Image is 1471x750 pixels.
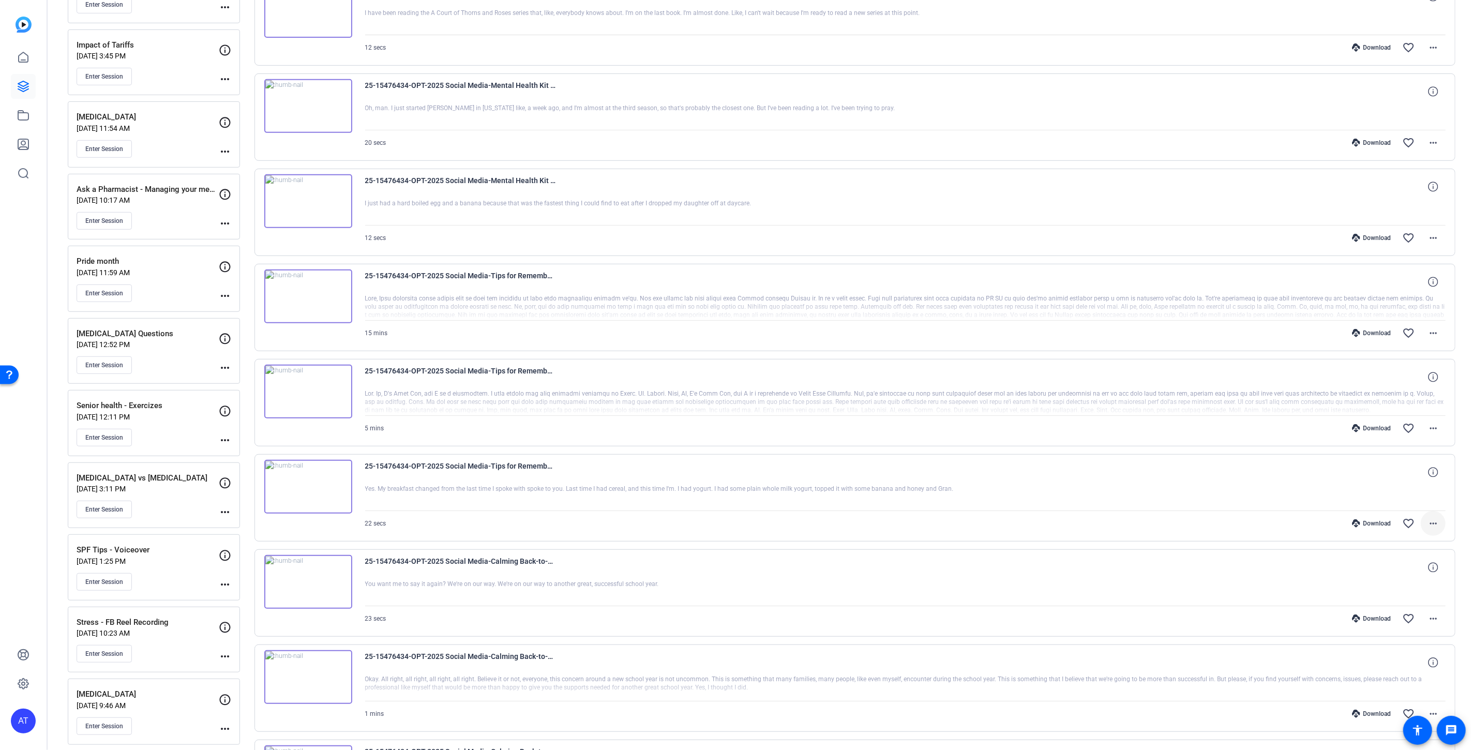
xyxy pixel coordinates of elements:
[77,111,219,123] p: [MEDICAL_DATA]
[264,174,352,228] img: thumb-nail
[365,555,557,580] span: 25-15476434-OPT-2025 Social Media-Calming Back-to-school Nerves-[GEOGRAPHIC_DATA]-2025-07-28-12-5...
[365,329,388,337] span: 15 mins
[219,217,231,230] mat-icon: more_horiz
[264,365,352,418] img: thumb-nail
[365,520,386,527] span: 22 secs
[1402,517,1415,530] mat-icon: favorite_border
[77,645,132,663] button: Enter Session
[1402,232,1415,244] mat-icon: favorite_border
[77,717,132,735] button: Enter Session
[1412,724,1424,737] mat-icon: accessibility
[264,555,352,609] img: thumb-nail
[1427,422,1439,434] mat-icon: more_horiz
[77,701,219,710] p: [DATE] 9:46 AM
[77,328,219,340] p: [MEDICAL_DATA] Questions
[11,709,36,733] div: AT
[365,650,557,675] span: 25-15476434-OPT-2025 Social Media-Calming Back-to-school Nerves-[GEOGRAPHIC_DATA]-2025-07-28-12-5...
[85,361,123,369] span: Enter Session
[77,52,219,60] p: [DATE] 3:45 PM
[264,650,352,704] img: thumb-nail
[1347,710,1396,718] div: Download
[219,362,231,374] mat-icon: more_horiz
[77,140,132,158] button: Enter Session
[264,79,352,133] img: thumb-nail
[219,434,231,446] mat-icon: more_horiz
[365,615,386,622] span: 23 secs
[1402,137,1415,149] mat-icon: favorite_border
[1427,232,1439,244] mat-icon: more_horiz
[1427,517,1439,530] mat-icon: more_horiz
[219,73,231,85] mat-icon: more_horiz
[85,650,123,658] span: Enter Session
[77,544,219,556] p: SPF Tips - Voiceover
[77,68,132,85] button: Enter Session
[365,174,557,199] span: 25-15476434-OPT-2025 Social Media-Mental Health Kit - Gabby-iPhone 15 Pro-2025-08-11-11-09-29-948-0
[77,429,132,446] button: Enter Session
[1402,41,1415,54] mat-icon: favorite_border
[77,268,219,277] p: [DATE] 11:59 AM
[1402,422,1415,434] mat-icon: favorite_border
[365,365,557,389] span: 25-15476434-OPT-2025 Social Media-Tips for Remembering Meds - [PERSON_NAME]-2025-08-07-13-42-42-1...
[85,578,123,586] span: Enter Session
[1427,137,1439,149] mat-icon: more_horiz
[77,688,219,700] p: [MEDICAL_DATA]
[365,44,386,51] span: 12 secs
[219,650,231,663] mat-icon: more_horiz
[77,124,219,132] p: [DATE] 11:54 AM
[77,212,132,230] button: Enter Session
[77,573,132,591] button: Enter Session
[77,196,219,204] p: [DATE] 10:17 AM
[77,501,132,518] button: Enter Session
[77,39,219,51] p: Impact of Tariffs
[1347,43,1396,52] div: Download
[1427,327,1439,339] mat-icon: more_horiz
[85,505,123,514] span: Enter Session
[1427,41,1439,54] mat-icon: more_horiz
[365,139,386,146] span: 20 secs
[1347,234,1396,242] div: Download
[1347,139,1396,147] div: Download
[1347,424,1396,432] div: Download
[85,433,123,442] span: Enter Session
[264,269,352,323] img: thumb-nail
[77,472,219,484] p: [MEDICAL_DATA] vs [MEDICAL_DATA]
[365,460,557,485] span: 25-15476434-OPT-2025 Social Media-Tips for Remembering Meds - [PERSON_NAME]-2025-08-07-13-38-56-4...
[1427,612,1439,625] mat-icon: more_horiz
[1402,612,1415,625] mat-icon: favorite_border
[77,184,219,196] p: Ask a Pharmacist - Managing your medication while traveling
[77,413,219,421] p: [DATE] 12:11 PM
[1347,519,1396,528] div: Download
[365,269,557,294] span: 25-15476434-OPT-2025 Social Media-Tips for Remembering Meds - [PERSON_NAME]-2025-08-07-13-49-44-9...
[1402,708,1415,720] mat-icon: favorite_border
[1347,614,1396,623] div: Download
[1402,327,1415,339] mat-icon: favorite_border
[219,578,231,591] mat-icon: more_horiz
[77,557,219,565] p: [DATE] 1:25 PM
[77,629,219,637] p: [DATE] 10:23 AM
[77,340,219,349] p: [DATE] 12:52 PM
[1445,724,1458,737] mat-icon: message
[77,400,219,412] p: Senior health - Exercizes
[365,79,557,104] span: 25-15476434-OPT-2025 Social Media-Mental Health Kit - Gabby-iPhone 15 Pro-2025-08-11-11-14-07-600-0
[77,356,132,374] button: Enter Session
[77,485,219,493] p: [DATE] 3:11 PM
[264,460,352,514] img: thumb-nail
[365,234,386,242] span: 12 secs
[77,617,219,628] p: Stress - FB Reel Recording
[1347,329,1396,337] div: Download
[1427,708,1439,720] mat-icon: more_horiz
[85,72,123,81] span: Enter Session
[365,710,384,717] span: 1 mins
[85,145,123,153] span: Enter Session
[219,1,231,13] mat-icon: more_horiz
[85,217,123,225] span: Enter Session
[365,425,384,432] span: 5 mins
[219,506,231,518] mat-icon: more_horiz
[219,145,231,158] mat-icon: more_horiz
[85,1,123,9] span: Enter Session
[77,284,132,302] button: Enter Session
[219,723,231,735] mat-icon: more_horiz
[85,722,123,730] span: Enter Session
[16,17,32,33] img: blue-gradient.svg
[219,290,231,302] mat-icon: more_horiz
